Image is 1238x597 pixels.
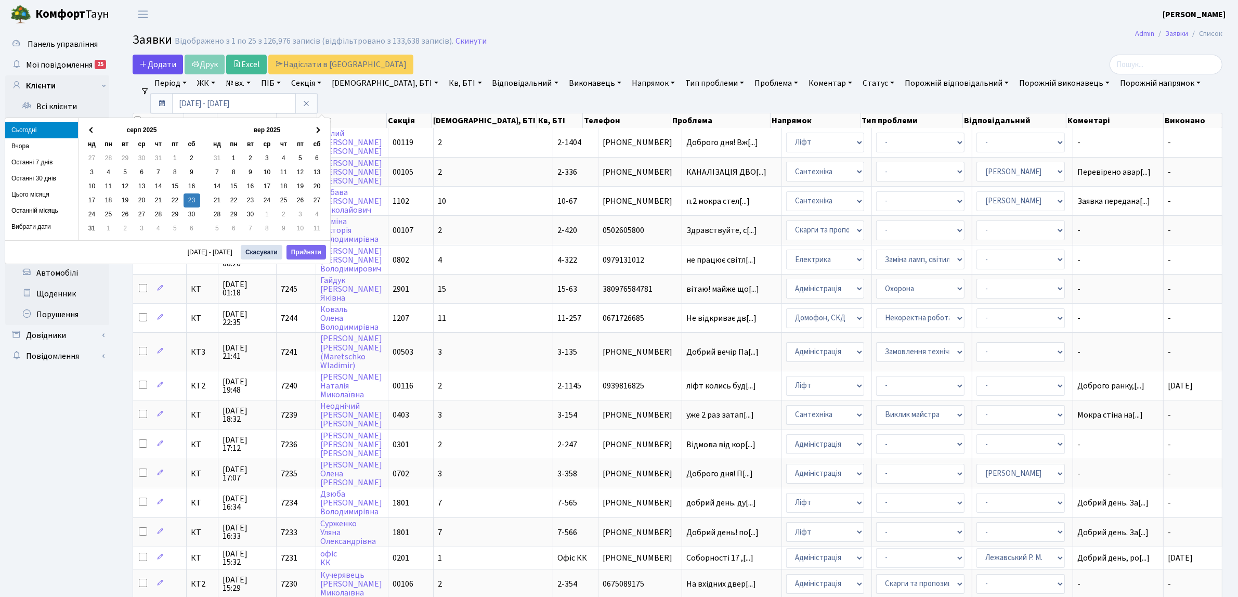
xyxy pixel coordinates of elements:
[603,470,677,478] span: [PHONE_NUMBER]
[191,411,214,419] span: КТ
[191,314,214,322] span: КТ
[309,193,325,207] td: 27
[393,196,409,207] span: 1102
[455,36,487,46] a: Скинути
[686,527,759,538] span: Добрий день! по[...]
[438,313,446,324] span: 11
[84,165,100,179] td: 3
[226,137,242,151] th: пн
[191,440,214,449] span: КТ
[26,59,93,71] span: Мої повідомлення
[117,222,134,236] td: 2
[393,254,409,266] span: 0802
[191,348,214,356] span: КТ3
[603,197,677,205] span: [PHONE_NUMBER]
[286,245,326,259] button: Прийняти
[320,459,382,488] a: [PERSON_NAME]Олена[PERSON_NAME]
[1163,8,1226,21] a: [PERSON_NAME]
[686,137,758,148] span: Доброго дня! Вж[...]
[309,165,325,179] td: 13
[100,151,117,165] td: 28
[686,283,759,295] span: вітаю! майже що[...]
[191,285,214,293] span: КТ
[117,207,134,222] td: 26
[387,113,433,128] th: Секція
[603,382,677,390] span: 0939816825
[320,158,382,187] a: [PERSON_NAME][PERSON_NAME][PERSON_NAME]
[320,128,382,157] a: Малий[PERSON_NAME][PERSON_NAME]
[686,196,750,207] span: п.2 мокра стел[...]
[223,436,272,452] span: [DATE] 17:12
[438,439,442,450] span: 2
[901,74,1013,92] a: Порожній відповідальний
[276,207,292,222] td: 2
[226,207,242,222] td: 29
[309,137,325,151] th: сб
[1077,470,1159,478] span: -
[209,207,226,222] td: 28
[317,113,387,128] th: ПІБ
[328,74,442,92] a: [DEMOGRAPHIC_DATA], БТІ
[167,179,184,193] td: 15
[223,310,272,327] span: [DATE] 22:35
[320,430,382,459] a: [PERSON_NAME][PERSON_NAME][PERSON_NAME]
[5,304,109,325] a: Порушення
[226,222,242,236] td: 6
[193,74,219,92] a: ЖК
[35,6,109,23] span: Таун
[320,518,376,547] a: СурженкоУлянаОлександрівна
[134,151,150,165] td: 30
[223,280,272,297] span: [DATE] 01:18
[188,249,237,255] span: [DATE] - [DATE]
[1168,380,1193,392] span: [DATE]
[209,165,226,179] td: 7
[134,179,150,193] td: 13
[1110,55,1222,74] input: Пошук...
[226,55,267,74] a: Excel
[1188,28,1222,40] li: Список
[134,137,150,151] th: ср
[276,179,292,193] td: 18
[1164,113,1222,128] th: Виконано
[209,137,226,151] th: нд
[686,468,753,479] span: Доброго дня! П[...]
[5,263,109,283] a: Автомобілі
[191,470,214,478] span: КТ
[1168,468,1171,479] span: -
[184,193,200,207] td: 23
[393,346,413,358] span: 00503
[84,137,100,151] th: нд
[223,407,272,423] span: [DATE] 18:32
[393,409,409,421] span: 0403
[259,151,276,165] td: 3
[5,154,78,171] li: Останні 7 днів
[167,193,184,207] td: 22
[226,165,242,179] td: 8
[771,113,861,128] th: Напрямок
[150,137,167,151] th: чт
[438,254,442,266] span: 4
[292,193,309,207] td: 26
[184,179,200,193] td: 16
[557,196,577,207] span: 10-67
[242,222,259,236] td: 7
[557,468,577,479] span: 3-358
[292,207,309,222] td: 3
[5,283,109,304] a: Щоденник
[167,207,184,222] td: 29
[281,409,297,421] span: 7239
[259,207,276,222] td: 1
[117,151,134,165] td: 29
[223,495,272,511] span: [DATE] 16:34
[150,151,167,165] td: 31
[309,207,325,222] td: 4
[281,380,297,392] span: 7240
[1168,439,1171,450] span: -
[117,193,134,207] td: 19
[281,497,297,509] span: 7234
[603,168,677,176] span: [PHONE_NUMBER]
[84,193,100,207] td: 17
[184,222,200,236] td: 6
[438,166,442,178] span: 2
[150,165,167,179] td: 7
